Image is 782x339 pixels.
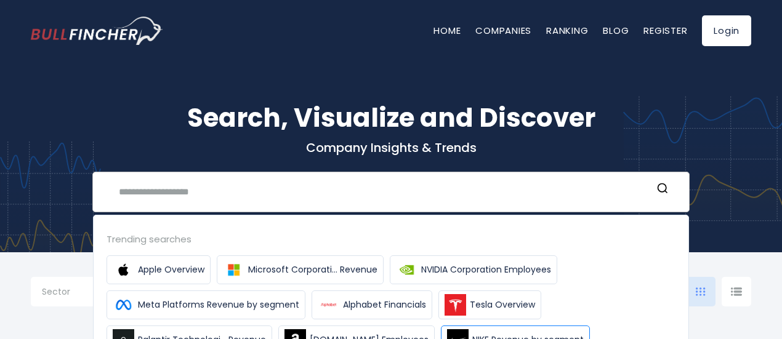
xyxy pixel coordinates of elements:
[31,98,751,137] h1: Search, Visualize and Discover
[643,24,687,37] a: Register
[702,15,751,46] a: Login
[655,181,671,197] button: Search
[31,17,163,45] a: Go to homepage
[475,24,531,37] a: Companies
[107,232,675,246] div: Trending searches
[107,255,211,284] a: Apple Overview
[312,290,432,319] a: Alphabet Financials
[696,287,706,296] img: icon-comp-grid.svg
[603,24,629,37] a: Blog
[31,140,751,156] p: Company Insights & Trends
[731,287,742,296] img: icon-comp-list-view.svg
[31,17,163,45] img: bullfincher logo
[107,290,305,319] a: Meta Platforms Revenue by segment
[433,24,461,37] a: Home
[138,298,299,311] span: Meta Platforms Revenue by segment
[217,255,384,284] a: Microsoft Corporati... Revenue
[546,24,588,37] a: Ranking
[42,282,121,304] input: Selection
[390,255,557,284] a: NVIDIA Corporation Employees
[421,263,551,276] span: NVIDIA Corporation Employees
[248,263,377,276] span: Microsoft Corporati... Revenue
[138,263,204,276] span: Apple Overview
[470,298,535,311] span: Tesla Overview
[438,290,541,319] a: Tesla Overview
[42,286,70,297] span: Sector
[343,298,426,311] span: Alphabet Financials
